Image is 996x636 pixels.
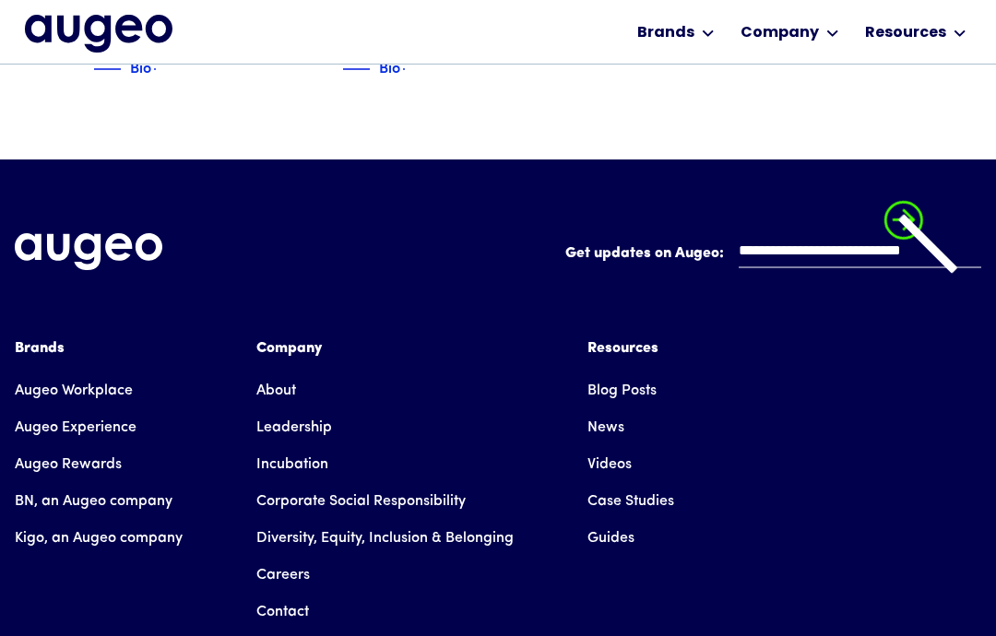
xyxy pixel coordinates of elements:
img: Blue decorative line [93,59,121,81]
div: Brands [15,338,183,360]
a: News [587,410,624,447]
a: Careers [256,558,310,595]
div: Bio [379,56,400,78]
a: home [25,15,172,52]
img: Blue text arrow [402,59,430,81]
div: Resources [587,338,674,360]
a: About [256,373,296,410]
a: Corporate Social Responsibility [256,484,466,521]
div: Brands [637,22,694,44]
a: Videos [587,447,632,484]
a: Case Studies [587,484,674,521]
img: Blue text arrow [153,59,181,81]
a: Incubation [256,447,328,484]
img: Blue decorative line [342,59,370,81]
a: Guides [587,521,634,558]
a: Diversity, Equity, Inclusion & Belonging [256,521,514,558]
a: Contact [256,595,309,631]
a: Leadership [256,410,332,447]
a: Augeo Rewards [15,447,122,484]
label: Get updates on Augeo: [565,243,724,265]
img: Augeo's full logo in white. [15,234,162,272]
form: Email Form [565,234,981,278]
img: Augeo's full logo in midnight blue. [25,15,172,52]
a: Kigo, an Augeo company [15,521,183,558]
a: Blog Posts [587,373,657,410]
a: Augeo Workplace [15,373,133,410]
div: Bio [130,56,151,78]
a: BN, an Augeo company [15,484,172,521]
a: Augeo Experience [15,410,136,447]
div: Resources [865,22,946,44]
div: Company [256,338,514,360]
div: Company [741,22,819,44]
